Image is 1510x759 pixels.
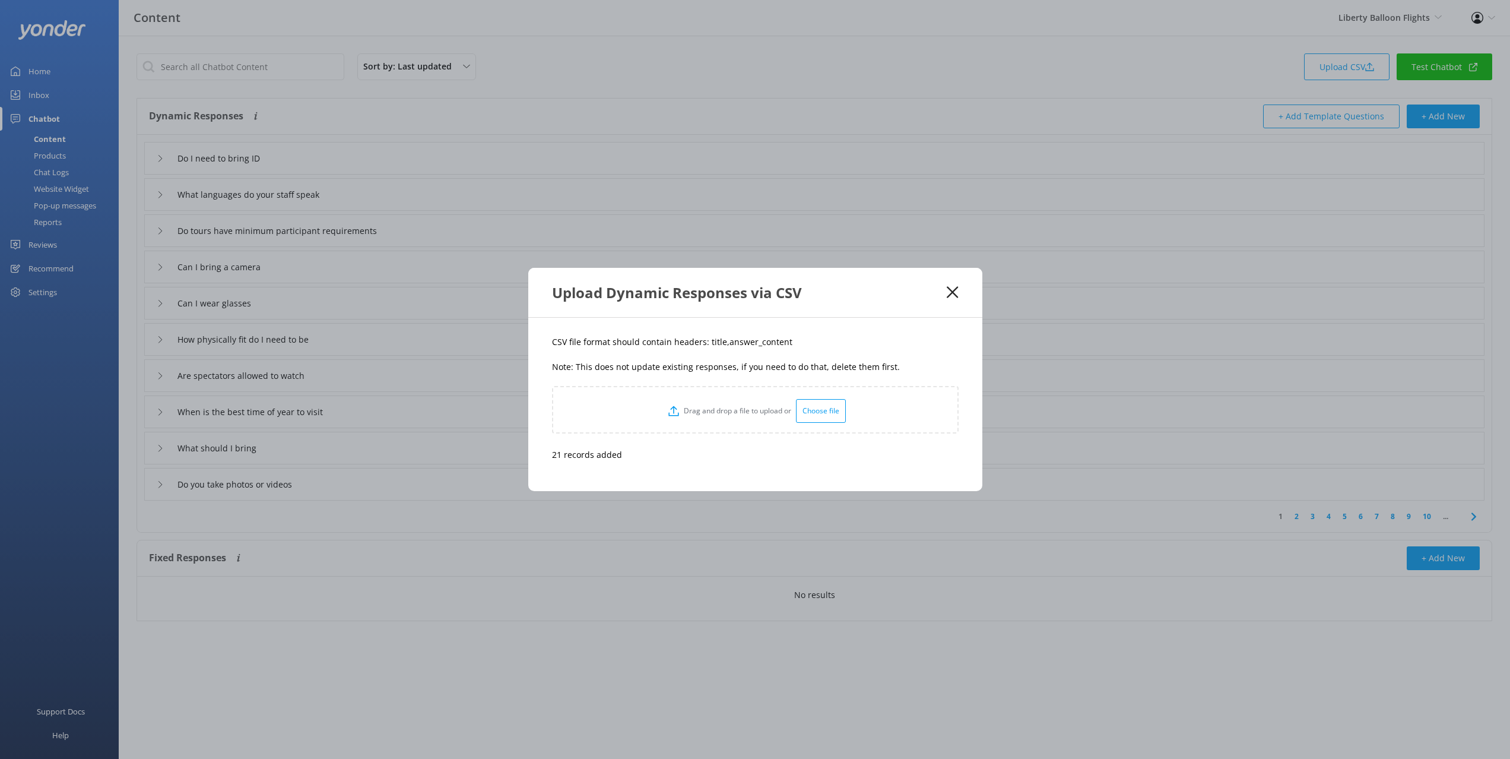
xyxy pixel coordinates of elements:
p: 21 records added [552,448,959,461]
div: Choose file [796,399,846,423]
button: Close [947,286,958,298]
p: Drag and drop a file to upload or [679,405,796,416]
div: Upload Dynamic Responses via CSV [552,283,947,302]
p: CSV file format should contain headers: title,answer_content [552,336,959,349]
p: Note: This does not update existing responses, if you need to do that, delete them first. [552,360,959,374]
